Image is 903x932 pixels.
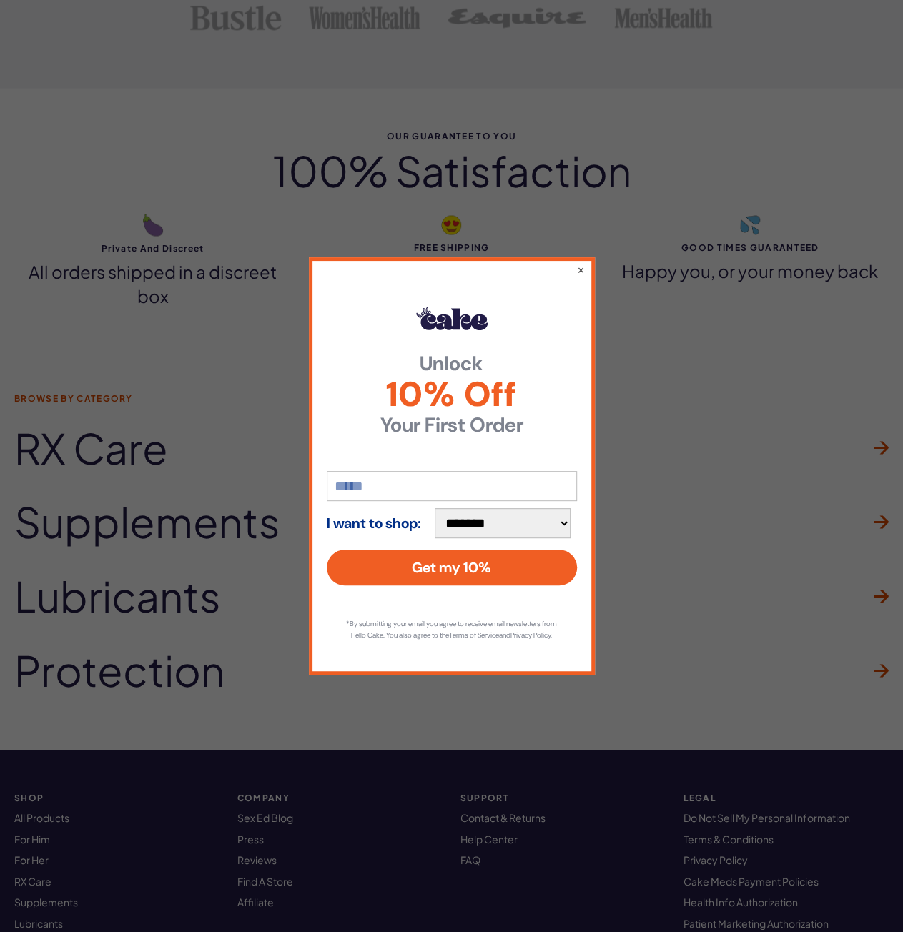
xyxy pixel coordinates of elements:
[416,307,488,330] img: Hello Cake
[327,415,577,435] strong: Your First Order
[327,515,421,531] strong: I want to shop:
[341,618,563,641] p: *By submitting your email you agree to receive email newsletters from Hello Cake. You also agree ...
[577,262,585,277] button: ×
[449,630,499,640] a: Terms of Service
[327,550,577,585] button: Get my 10%
[327,377,577,412] span: 10% Off
[327,354,577,374] strong: Unlock
[510,630,551,640] a: Privacy Policy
